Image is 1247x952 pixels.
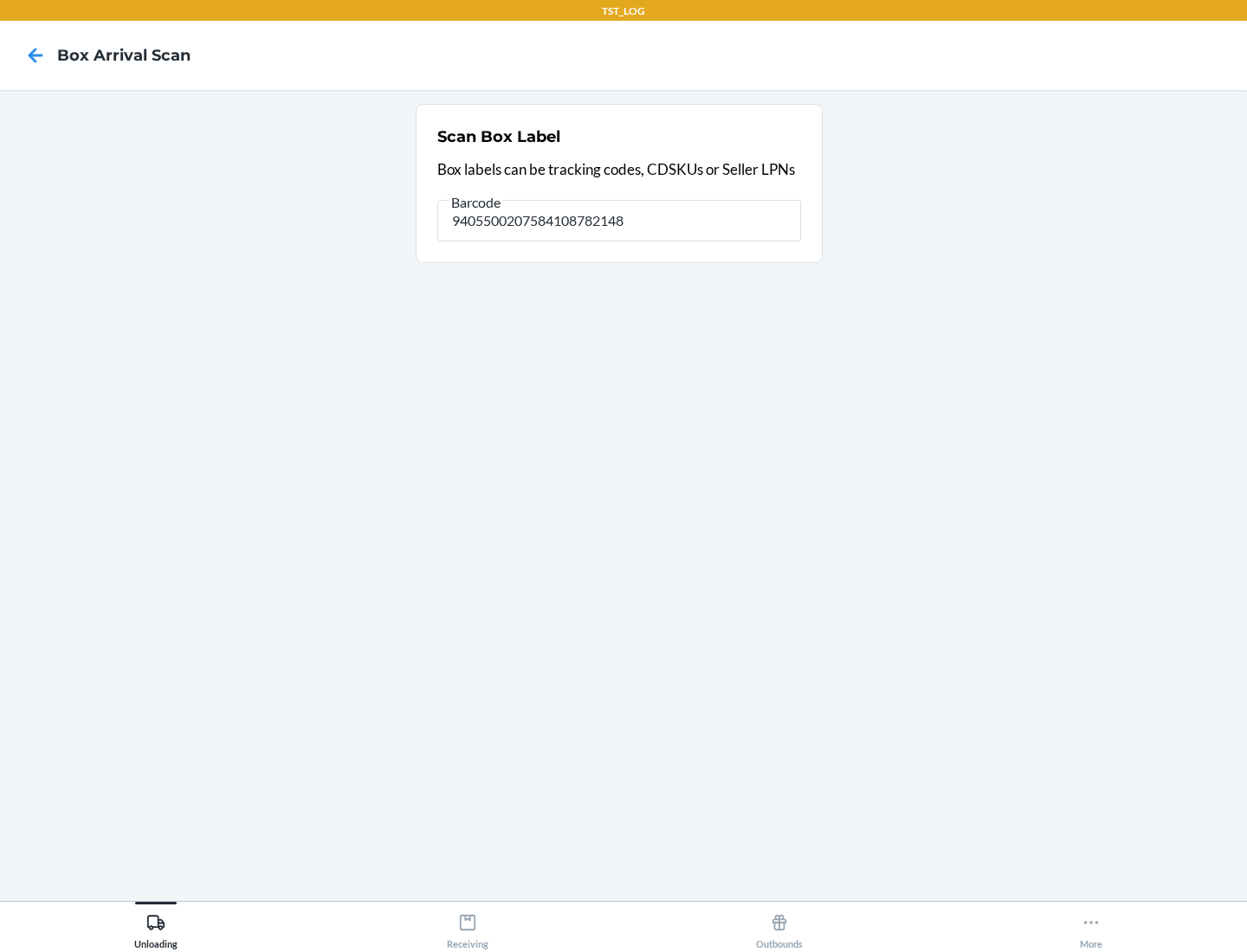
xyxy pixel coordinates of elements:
[623,902,935,949] button: Outbounds
[602,3,645,19] p: TST_LOG
[756,906,803,949] div: Outbounds
[437,200,801,241] input: Barcode
[447,906,488,949] div: Receiving
[1080,906,1102,949] div: More
[134,906,178,949] div: Unloading
[312,902,623,949] button: Receiving
[935,902,1247,949] button: More
[437,125,560,148] h2: Scan Box Label
[437,158,801,181] p: Box labels can be tracking codes, CDSKUs or Seller LPNs
[57,44,191,67] h4: Box Arrival Scan
[449,194,503,211] span: Barcode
